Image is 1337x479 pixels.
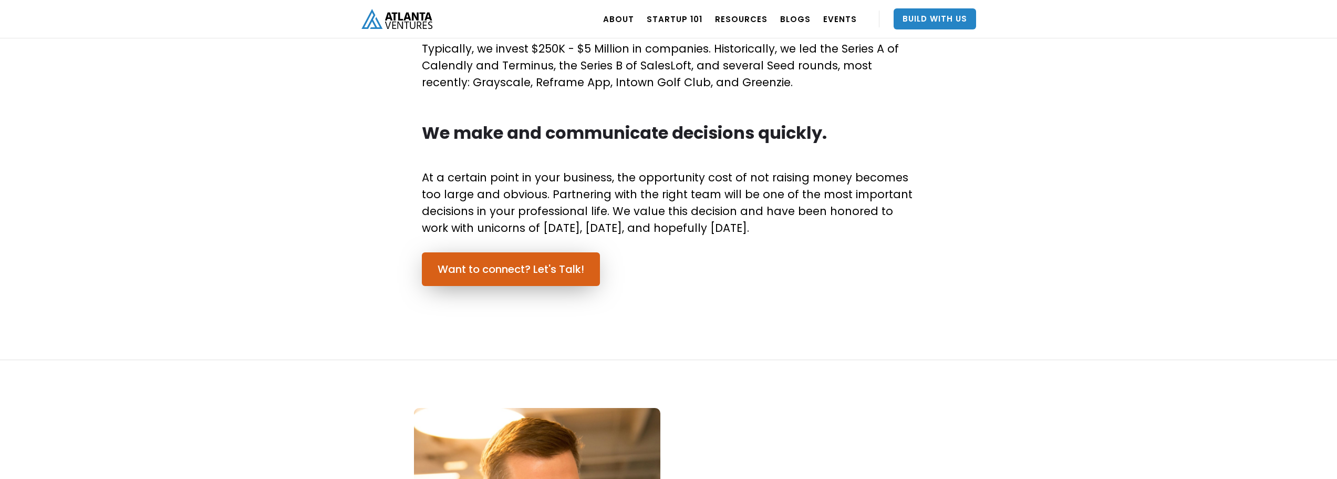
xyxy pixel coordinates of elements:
a: Want to connect? Let's Talk! [422,252,600,286]
p: Typically, we invest $250K - $5 Million in companies. Historically, we led the Series A of Calend... [422,40,916,91]
a: BLOGS [780,4,811,34]
p: At a certain point in your business, the opportunity cost of not raising money becomes too large ... [422,169,916,237]
strong: We make and communicate decisions quickly. [422,121,827,145]
p: ‍ [422,96,916,113]
a: Build With Us [894,8,976,29]
a: EVENTS [823,4,857,34]
a: Startup 101 [647,4,702,34]
p: ‍ [422,147,916,164]
a: ABOUT [603,4,634,34]
a: RESOURCES [715,4,768,34]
